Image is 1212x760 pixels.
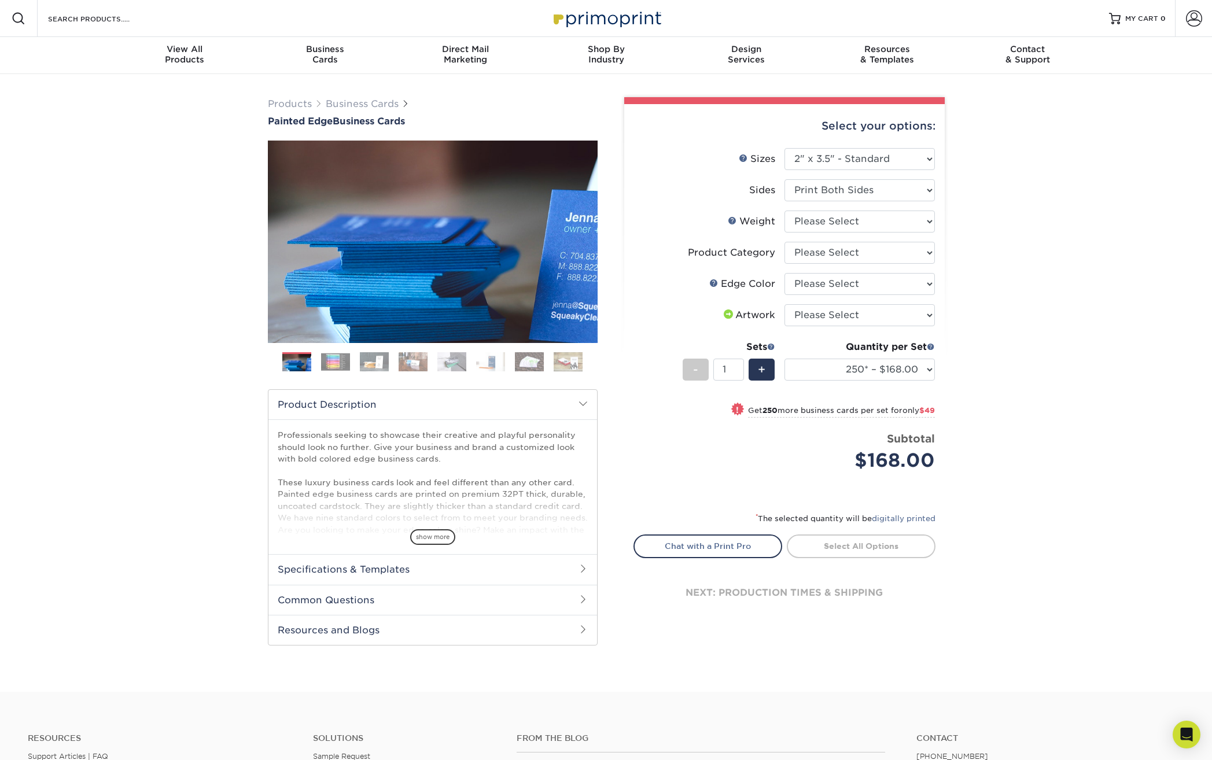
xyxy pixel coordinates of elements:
span: MY CART [1125,14,1158,24]
span: Resources [817,44,957,54]
div: Sides [749,183,775,197]
div: & Templates [817,44,957,65]
a: digitally printed [872,514,935,523]
img: Primoprint [548,6,664,31]
img: Business Cards 04 [399,352,428,372]
span: Painted Edge [268,116,333,127]
h2: Resources and Blogs [268,615,597,645]
img: Business Cards 06 [476,352,505,372]
div: Sets [683,340,775,354]
img: Business Cards 01 [282,348,311,377]
a: Resources& Templates [817,37,957,74]
img: Business Cards 07 [515,352,544,372]
span: $49 [919,406,935,415]
span: only [902,406,935,415]
p: Professionals seeking to showcase their creative and playful personality should look no further. ... [278,429,588,653]
div: & Support [957,44,1098,65]
span: ! [736,404,739,416]
div: Product Category [688,246,775,260]
div: Edge Color [709,277,775,291]
div: Select your options: [633,104,935,148]
a: Business Cards [326,98,399,109]
span: 0 [1161,14,1166,23]
a: BusinessCards [255,37,395,74]
a: Chat with a Print Pro [633,534,782,558]
div: Services [676,44,817,65]
div: Marketing [395,44,536,65]
span: Design [676,44,817,54]
a: Products [268,98,312,109]
span: - [693,361,698,378]
a: DesignServices [676,37,817,74]
span: Shop By [536,44,676,54]
div: next: production times & shipping [633,558,935,628]
h2: Specifications & Templates [268,554,597,584]
div: Open Intercom Messenger [1173,721,1200,748]
h4: Resources [28,733,296,743]
div: Products [115,44,255,65]
img: Business Cards 08 [554,352,583,372]
img: Business Cards 05 [437,352,466,372]
a: View AllProducts [115,37,255,74]
a: Direct MailMarketing [395,37,536,74]
img: Painted Edge 01 [268,77,598,407]
div: $168.00 [793,447,935,474]
small: Get more business cards per set for [748,406,935,418]
a: Shop ByIndustry [536,37,676,74]
span: View All [115,44,255,54]
div: Sizes [739,152,775,166]
div: Cards [255,44,395,65]
span: Direct Mail [395,44,536,54]
a: Contact [916,733,1184,743]
a: Select All Options [787,534,935,558]
h4: Solutions [313,733,499,743]
span: + [758,361,765,378]
img: Business Cards 02 [321,353,350,371]
input: SEARCH PRODUCTS..... [47,12,160,25]
div: Industry [536,44,676,65]
iframe: Google Customer Reviews [3,725,98,756]
strong: 250 [762,406,778,415]
div: Artwork [721,308,775,322]
strong: Subtotal [887,432,935,445]
div: Weight [728,215,775,228]
h2: Common Questions [268,585,597,615]
h2: Product Description [268,390,597,419]
div: Quantity per Set [784,340,935,354]
img: Business Cards 03 [360,352,389,372]
h1: Business Cards [268,116,598,127]
span: Contact [957,44,1098,54]
a: Painted EdgeBusiness Cards [268,116,598,127]
small: The selected quantity will be [756,514,935,523]
h4: From the Blog [517,733,885,743]
span: show more [410,529,455,545]
span: Business [255,44,395,54]
a: Contact& Support [957,37,1098,74]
